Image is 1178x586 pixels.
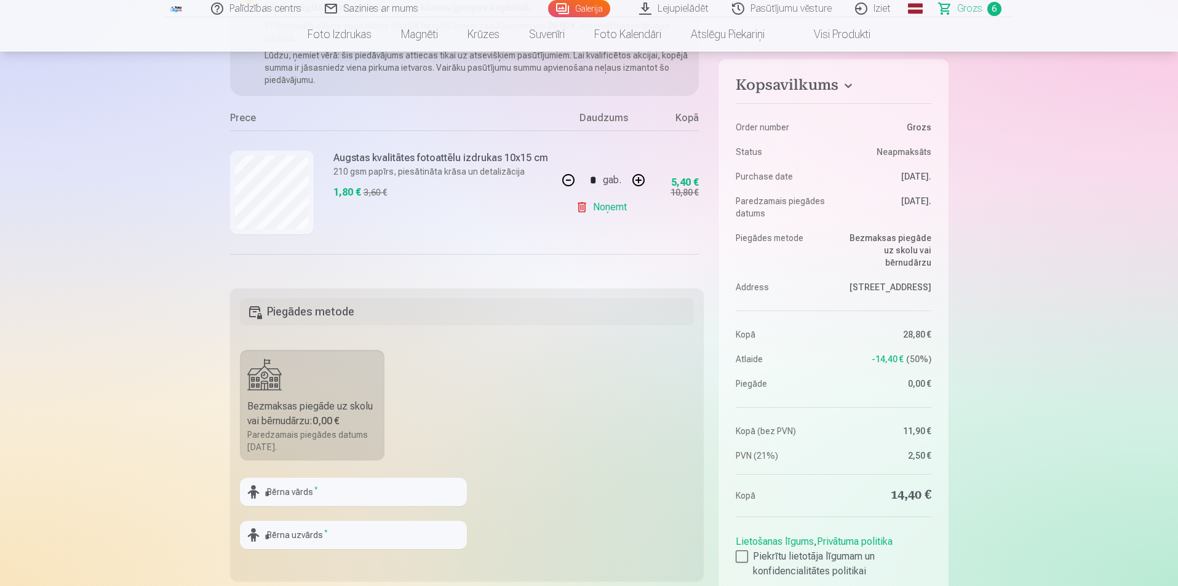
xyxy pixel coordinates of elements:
dt: Status [736,146,827,158]
dd: 14,40 € [840,487,931,504]
span: -14,40 € [872,353,904,365]
dt: Kopā [736,328,827,341]
span: 6 [987,2,1001,16]
dt: Order number [736,121,827,133]
div: Paredzamais piegādes datums [DATE]. [247,429,378,453]
dt: Address [736,281,827,293]
dd: 2,50 € [840,449,931,462]
div: gab. [603,165,621,195]
div: 10,80 € [671,186,699,199]
dd: [DATE]. [840,170,931,183]
dt: Purchase date [736,170,827,183]
div: Daudzums [557,111,650,130]
span: Neapmaksāts [877,146,931,158]
dt: Atlaide [736,353,827,365]
a: Magnēti [386,17,453,52]
div: Kopā [650,111,699,130]
div: 1,80 € [333,185,361,200]
p: 210 gsm papīrs, piesātināta krāsa un detalizācija [333,165,548,178]
dt: PVN (21%) [736,449,827,462]
dd: 0,00 € [840,378,931,390]
div: , [736,529,931,579]
dd: Grozs [840,121,931,133]
p: Lūdzu, ņemiet vērā: šis piedāvājums attiecas tikai uz atsevišķiem pasūtījumiem. Lai kvalificētos ... [265,49,690,86]
dd: [DATE]. [840,195,931,220]
h6: Augstas kvalitātes fotoattēlu izdrukas 10x15 cm [333,151,548,165]
dd: Bezmaksas piegāde uz skolu vai bērnudārzu [840,232,931,269]
div: 3,60 € [364,186,387,199]
span: 50 % [906,353,931,365]
dd: [STREET_ADDRESS] [840,281,931,293]
div: 5,40 € [671,179,699,186]
dt: Piegāde [736,378,827,390]
h5: Piegādes metode [240,298,694,325]
span: Grozs [957,1,982,16]
img: /fa1 [170,5,183,12]
dt: Piegādes metode [736,232,827,269]
b: 0,00 € [312,415,340,427]
dt: Kopā [736,487,827,504]
a: Foto izdrukas [293,17,386,52]
dt: Kopā (bez PVN) [736,425,827,437]
a: Lietošanas līgums [736,536,814,547]
dd: 11,90 € [840,425,931,437]
div: Prece [230,111,558,130]
a: Suvenīri [514,17,579,52]
dd: 28,80 € [840,328,931,341]
a: Visi produkti [779,17,885,52]
a: Atslēgu piekariņi [676,17,779,52]
label: Piekrītu lietotāja līgumam un konfidencialitātes politikai [736,549,931,579]
a: Foto kalendāri [579,17,676,52]
div: Bezmaksas piegāde uz skolu vai bērnudārzu : [247,399,378,429]
a: Noņemt [576,195,632,220]
dt: Paredzamais piegādes datums [736,195,827,220]
button: Kopsavilkums [736,76,931,98]
a: Krūzes [453,17,514,52]
a: Privātuma politika [817,536,893,547]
